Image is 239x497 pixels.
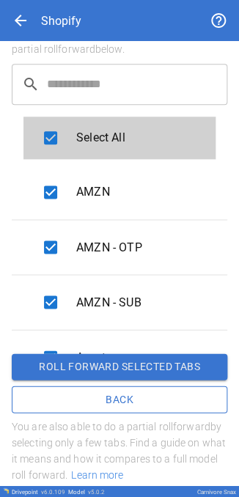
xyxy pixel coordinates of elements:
[23,336,216,378] div: Assets
[12,419,227,483] h6: You are also able to do a partial roll forward by selecting only a few tabs. Find a guide on what...
[23,226,216,268] div: AMZN - OTP
[12,12,29,29] span: arrow_back
[41,488,65,495] span: v 6.0.109
[41,14,81,28] div: Shopify
[23,281,216,323] div: AMZN - SUB
[23,171,216,213] div: AMZN
[23,117,216,159] div: Select All
[76,238,204,256] span: AMZN - OTP
[76,348,204,366] span: Assets
[88,488,105,495] span: v 5.0.2
[76,183,204,201] span: AMZN
[76,293,204,311] span: AMZN - SUB
[3,487,9,493] img: Drivepoint
[22,76,47,93] span: search
[76,129,204,147] span: Select All
[12,353,227,380] button: Roll forward selected tabs
[12,488,65,495] div: Drivepoint
[197,488,236,495] div: Carnivore Snax
[67,468,123,480] span: Learn more
[68,488,105,495] div: Model
[12,386,227,413] button: Back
